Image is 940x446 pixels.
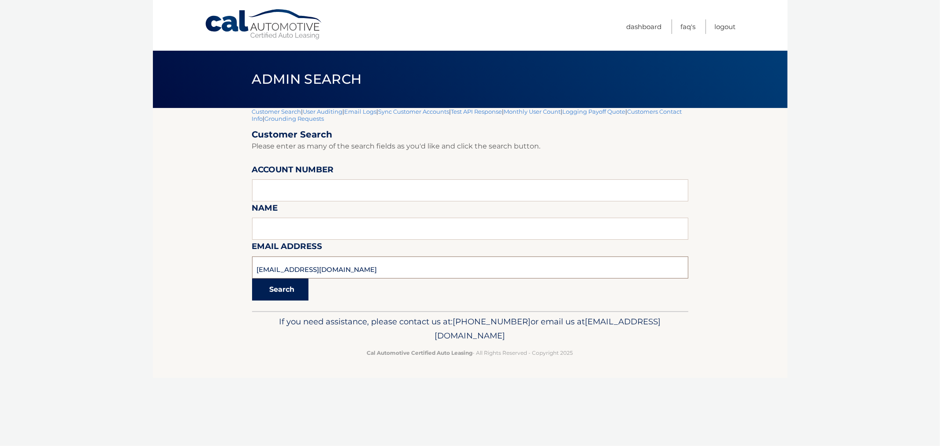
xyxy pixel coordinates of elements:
div: | | | | | | | | [252,108,688,311]
a: Cal Automotive [204,9,323,40]
a: Monthly User Count [504,108,561,115]
a: Logout [715,19,736,34]
a: Dashboard [627,19,662,34]
h2: Customer Search [252,129,688,140]
a: Customers Contact Info [252,108,682,122]
p: - All Rights Reserved - Copyright 2025 [258,348,683,357]
a: User Auditing [303,108,343,115]
a: Email Logs [345,108,377,115]
label: Account Number [252,163,334,179]
a: Test API Response [451,108,502,115]
span: [PHONE_NUMBER] [453,316,531,327]
strong: Cal Automotive Certified Auto Leasing [367,349,473,356]
label: Email Address [252,240,323,256]
a: Logging Payoff Quote [563,108,626,115]
p: If you need assistance, please contact us at: or email us at [258,315,683,343]
label: Name [252,201,278,218]
a: Customer Search [252,108,301,115]
a: FAQ's [681,19,696,34]
a: Grounding Requests [265,115,324,122]
span: Admin Search [252,71,362,87]
a: Sync Customer Accounts [379,108,450,115]
p: Please enter as many of the search fields as you'd like and click the search button. [252,140,688,152]
button: Search [252,279,308,301]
